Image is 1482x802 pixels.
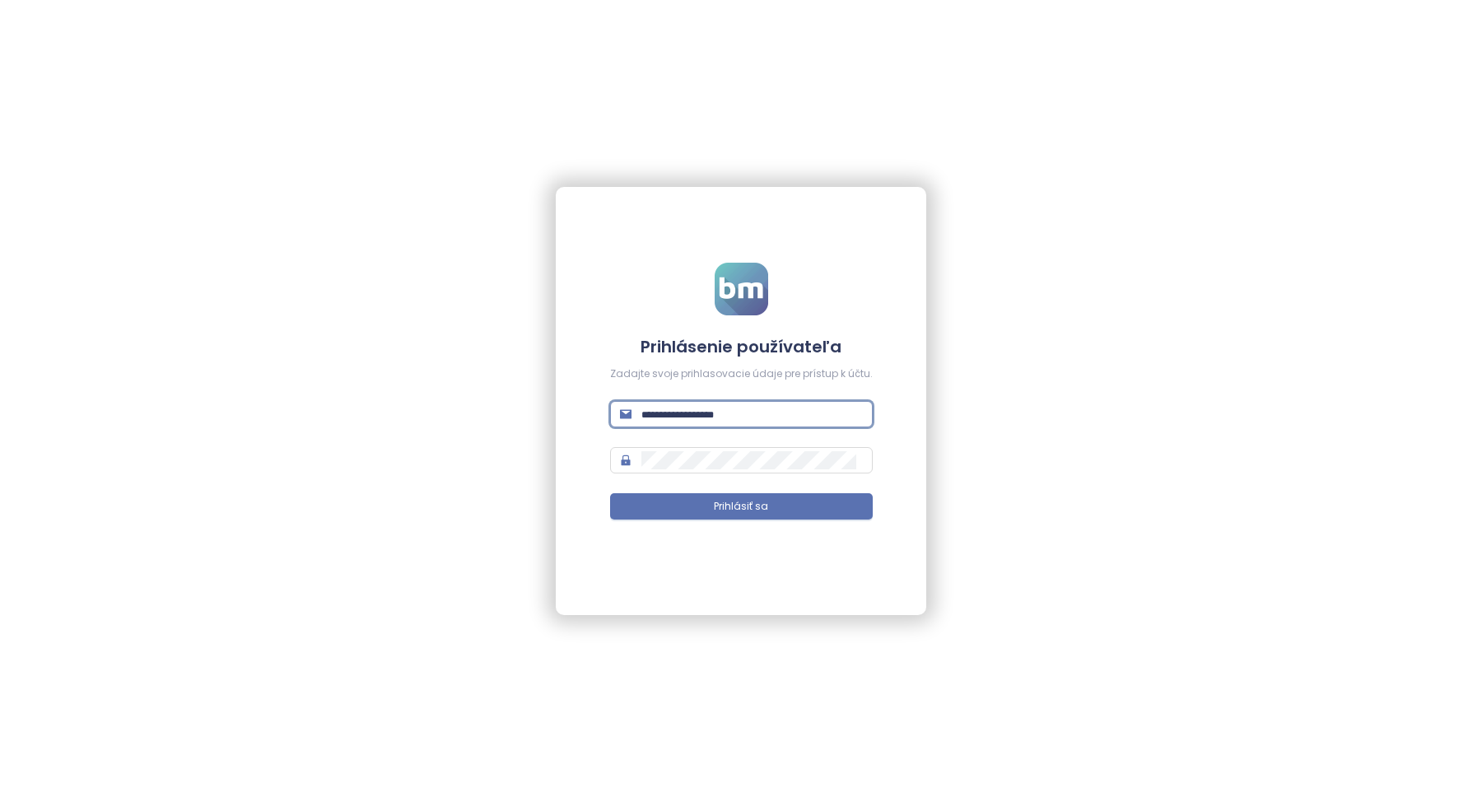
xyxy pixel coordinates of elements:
[610,335,873,358] h4: Prihlásenie používateľa
[620,408,631,420] span: mail
[610,366,873,382] div: Zadajte svoje prihlasovacie údaje pre prístup k účtu.
[620,455,631,466] span: lock
[715,263,768,315] img: logo
[610,493,873,520] button: Prihlásiť sa
[714,499,768,515] span: Prihlásiť sa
